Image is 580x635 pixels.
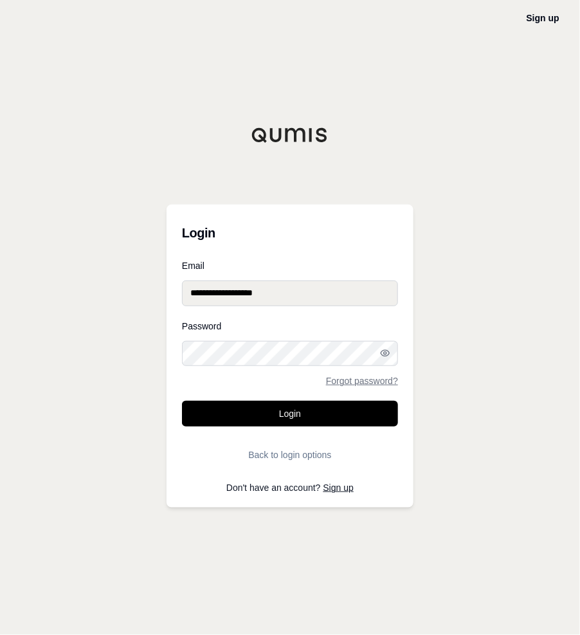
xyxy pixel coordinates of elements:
[326,376,398,385] a: Forgot password?
[182,401,398,427] button: Login
[527,13,559,23] a: Sign up
[323,483,354,493] a: Sign up
[251,127,329,143] img: Qumis
[182,483,398,492] p: Don't have an account?
[182,220,398,246] h3: Login
[182,442,398,468] button: Back to login options
[182,261,398,270] label: Email
[182,322,398,331] label: Password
